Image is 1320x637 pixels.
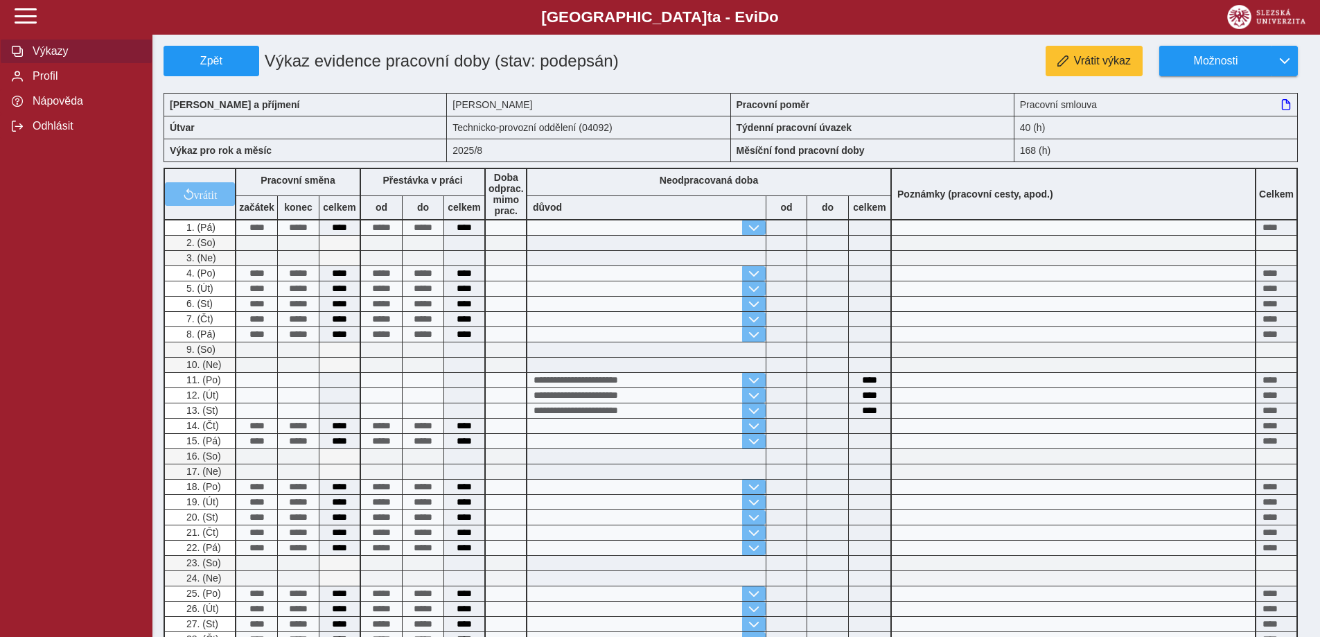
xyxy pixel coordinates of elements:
b: do [807,202,848,213]
span: 14. (Čt) [184,420,219,431]
b: Pracovní poměr [737,99,810,110]
b: [PERSON_NAME] a příjmení [170,99,299,110]
span: o [769,8,779,26]
span: 13. (St) [184,405,218,416]
b: Neodpracovaná doba [660,175,758,186]
b: důvod [533,202,562,213]
b: začátek [236,202,277,213]
span: Odhlásit [28,120,141,132]
span: 5. (Út) [184,283,213,294]
span: 24. (Ne) [184,573,222,584]
div: Technicko-provozní oddělení (04092) [447,116,730,139]
button: Vrátit výkaz [1046,46,1143,76]
span: 3. (Ne) [184,252,216,263]
span: Výkazy [28,45,141,58]
span: 4. (Po) [184,268,215,279]
b: Poznámky (pracovní cesty, apod.) [892,189,1059,200]
div: 168 (h) [1014,139,1298,162]
h1: Výkaz evidence pracovní doby (stav: podepsán) [259,46,641,76]
b: Týdenní pracovní úvazek [737,122,852,133]
span: 22. (Pá) [184,542,221,553]
button: Možnosti [1159,46,1271,76]
b: do [403,202,443,213]
b: celkem [444,202,484,213]
span: 8. (Pá) [184,329,215,340]
span: Zpět [170,55,253,67]
img: logo_web_su.png [1227,5,1305,29]
b: celkem [849,202,890,213]
span: 19. (Út) [184,496,219,507]
span: 12. (Út) [184,390,219,401]
span: 26. (Út) [184,603,219,614]
span: 1. (Pá) [184,222,215,233]
b: Útvar [170,122,195,133]
b: od [361,202,402,213]
span: 21. (Čt) [184,527,219,538]
span: 6. (St) [184,298,213,309]
b: Doba odprac. mimo prac. [489,172,524,216]
span: 7. (Čt) [184,313,213,324]
span: 20. (St) [184,512,218,523]
b: [GEOGRAPHIC_DATA] a - Evi [42,8,1278,26]
b: Výkaz pro rok a měsíc [170,145,272,156]
span: 17. (Ne) [184,466,222,477]
span: 10. (Ne) [184,359,222,370]
span: 2. (So) [184,237,215,248]
span: 11. (Po) [184,374,221,385]
b: Pracovní směna [261,175,335,186]
span: 9. (So) [184,344,215,355]
div: 40 (h) [1014,116,1298,139]
span: Vrátit výkaz [1074,55,1131,67]
div: 2025/8 [447,139,730,162]
button: vrátit [165,182,235,206]
span: 16. (So) [184,451,221,462]
span: Profil [28,70,141,82]
span: vrátit [194,189,218,200]
span: 18. (Po) [184,481,221,492]
span: 23. (So) [184,557,221,568]
span: D [758,8,769,26]
span: t [707,8,712,26]
b: Přestávka v práci [382,175,462,186]
button: Zpět [164,46,259,76]
span: Možnosti [1171,55,1260,67]
b: Celkem [1259,189,1294,200]
span: Nápověda [28,95,141,107]
b: celkem [319,202,360,213]
div: [PERSON_NAME] [447,93,730,116]
b: od [766,202,807,213]
div: Pracovní smlouva [1014,93,1298,116]
span: 27. (St) [184,618,218,629]
span: 25. (Po) [184,588,221,599]
span: 15. (Pá) [184,435,221,446]
b: Měsíční fond pracovní doby [737,145,865,156]
b: konec [278,202,319,213]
